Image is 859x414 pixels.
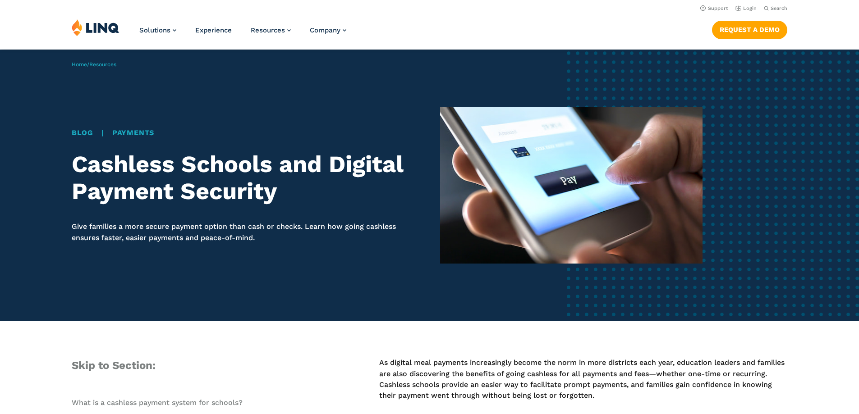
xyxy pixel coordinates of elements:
[89,61,116,68] a: Resources
[251,26,291,34] a: Resources
[310,26,340,34] span: Company
[195,26,232,34] a: Experience
[771,5,787,11] span: Search
[735,5,757,11] a: Login
[112,128,154,137] a: Payments
[72,128,93,137] a: Blog
[764,5,787,12] button: Open Search Bar
[72,61,87,68] a: Home
[72,221,419,243] p: Give families a more secure payment option than cash or checks. Learn how going cashless ensures ...
[72,398,243,407] a: What is a cashless payment system for schools?
[139,26,170,34] span: Solutions
[712,19,787,39] nav: Button Navigation
[139,19,346,49] nav: Primary Navigation
[72,359,156,372] span: Skip to Section:
[251,26,285,34] span: Resources
[712,21,787,39] a: Request a Demo
[379,357,787,401] p: As digital meal payments increasingly become the norm in more districts each year, education lead...
[700,5,728,11] a: Support
[440,107,703,264] img: Mobile phone screen showing cashless payment
[72,19,119,36] img: LINQ | K‑12 Software
[72,151,419,205] h1: Cashless Schools and Digital Payment Security
[139,26,176,34] a: Solutions
[72,61,116,68] span: /
[72,127,419,138] div: |
[310,26,346,34] a: Company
